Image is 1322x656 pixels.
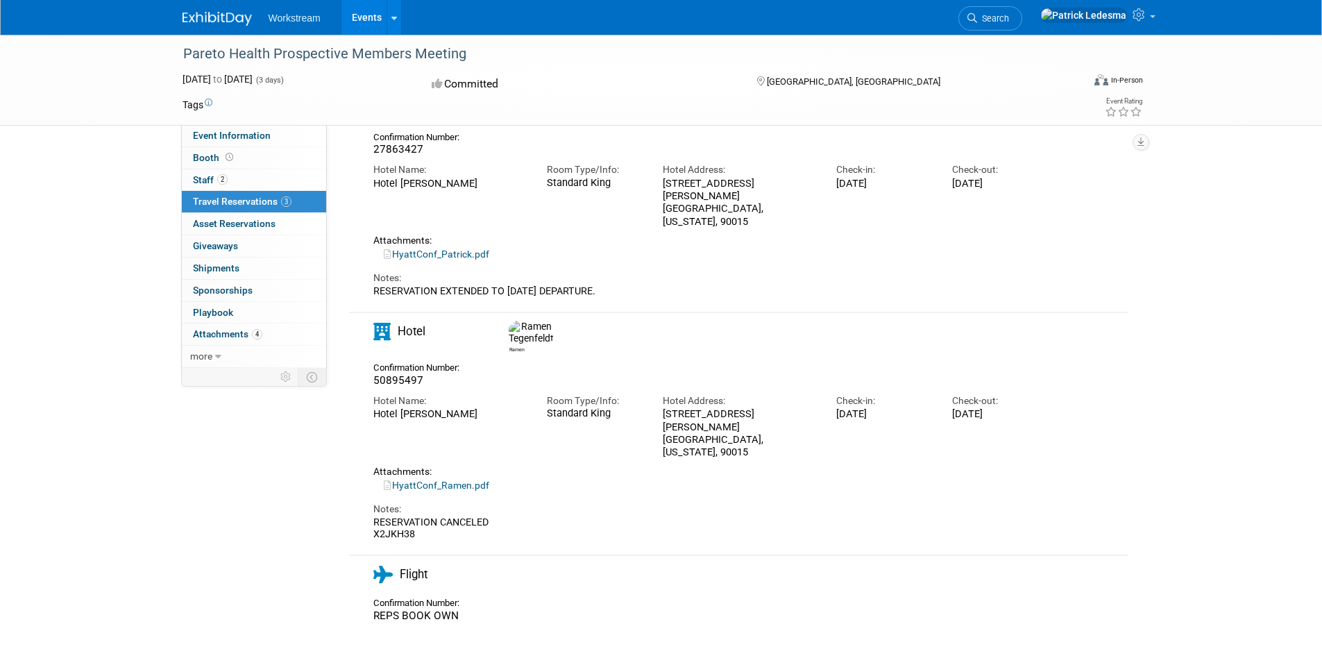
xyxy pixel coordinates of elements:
div: Committed [427,72,734,96]
a: HyattConf_Ramen.pdf [384,480,489,491]
div: [DATE] [836,177,931,190]
a: Booth [182,147,326,169]
a: Shipments [182,258,326,279]
div: Event Format [1001,72,1144,93]
div: Hotel [PERSON_NAME] [373,177,526,190]
div: Ramen Tegenfeldt [509,345,526,353]
div: Confirmation Number: [373,594,469,609]
img: Ramen Tegenfeldt [509,321,554,345]
span: (3 days) [255,76,284,85]
span: Booth [193,152,236,163]
span: to [211,74,224,85]
a: Staff2 [182,169,326,191]
div: Check-in: [836,163,931,176]
a: Travel Reservations3 [182,191,326,212]
span: Shipments [193,262,239,274]
div: Hotel Address: [663,394,815,407]
i: Hotel [373,323,391,340]
a: Giveaways [182,235,326,257]
div: Confirmation Number: [373,128,469,143]
img: Format-Inperson.png [1094,74,1108,85]
span: more [190,351,212,362]
span: REPS BOOK OWN [373,609,459,622]
a: Search [958,6,1022,31]
span: Attachments [193,328,262,339]
div: Room Type/Info: [547,163,642,176]
span: 4 [252,329,262,339]
span: 3 [281,196,291,207]
div: Standard King [547,407,642,420]
div: [DATE] [952,177,1047,190]
span: Event Information [193,130,271,141]
div: Hotel Name: [373,394,526,407]
span: Staff [193,174,228,185]
span: Travel Reservations [193,196,291,207]
span: Workstream [269,12,321,24]
div: Notes: [373,503,1048,516]
div: Standard King [547,177,642,190]
span: [GEOGRAPHIC_DATA], [GEOGRAPHIC_DATA] [767,76,940,87]
td: Tags [183,98,212,112]
div: Hotel Name: [373,163,526,176]
span: 2 [217,174,228,185]
div: Hotel [PERSON_NAME] [373,407,526,420]
img: Patrick Ledesma [1040,8,1127,23]
span: Flight [400,567,427,581]
a: Attachments4 [182,323,326,345]
div: Check-out: [952,394,1047,407]
div: Ramen Tegenfeldt [505,321,529,353]
div: [STREET_ADDRESS][PERSON_NAME] [GEOGRAPHIC_DATA], [US_STATE], 90015 [663,407,815,458]
a: Sponsorships [182,280,326,301]
a: more [182,346,326,367]
span: 50895497 [373,374,423,387]
div: Confirmation Number: [373,358,469,373]
span: [DATE] [DATE] [183,74,253,85]
a: Event Information [182,125,326,146]
div: Event Rating [1105,98,1142,105]
div: Room Type/Info: [547,394,642,407]
a: HyattConf_Patrick.pdf [384,249,489,260]
span: Asset Reservations [193,218,276,229]
span: Hotel [398,324,425,338]
div: Check-out: [952,163,1047,176]
div: Hotel Address: [663,163,815,176]
div: Attachments: [373,235,1048,246]
td: Toggle Event Tabs [298,368,326,386]
div: Pareto Health Prospective Members Meeting [178,42,1062,67]
i: Flight [373,566,393,583]
span: Search [977,13,1009,24]
span: Playbook [193,307,233,318]
span: 27863427 [373,143,423,155]
span: Booth not reserved yet [223,152,236,162]
div: In-Person [1110,75,1143,85]
div: Check-in: [836,394,931,407]
span: Giveaways [193,240,238,251]
div: [DATE] [836,407,931,420]
div: Notes: [373,271,1048,285]
div: [DATE] [952,407,1047,420]
a: Asset Reservations [182,213,326,235]
a: Playbook [182,302,326,323]
td: Personalize Event Tab Strip [274,368,298,386]
img: ExhibitDay [183,12,252,26]
span: Sponsorships [193,285,253,296]
div: RESERVATION CANCELED X2JKH38 [373,516,1048,541]
div: Attachments: [373,466,1048,478]
div: [STREET_ADDRESS][PERSON_NAME] [GEOGRAPHIC_DATA], [US_STATE], 90015 [663,177,815,228]
div: RESERVATION EXTENDED TO [DATE] DEPARTURE. [373,285,1048,298]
